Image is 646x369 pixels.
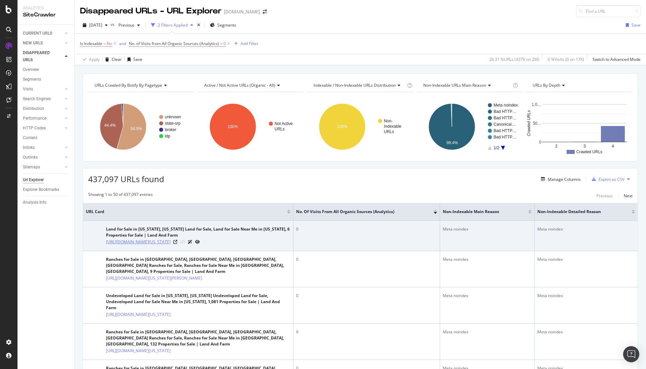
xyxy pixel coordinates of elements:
button: Save [125,54,142,65]
a: Overview [23,66,70,73]
div: Inlinks [23,144,35,151]
h4: URLs Crawled By Botify By pagetype [93,80,188,91]
text: 44.4% [104,123,116,128]
text: Indexable [384,124,401,129]
div: Meta noindex [443,226,532,232]
span: Non-Indexable Detailed Reason [537,209,621,215]
span: = [220,41,222,46]
text: Crawled URLs [527,110,532,136]
div: SiteCrawler [23,11,69,19]
text: 54.5% [131,126,142,131]
text: Bad HTTP… [494,109,516,114]
text: 0 [539,140,542,145]
img: main image [86,299,103,312]
img: main image [86,263,103,275]
a: Distribution [23,105,63,112]
button: Previous [597,192,613,200]
h4: Indexable / Non-Indexable URLs Distribution [312,80,406,91]
a: Inlinks [23,144,63,151]
span: 437,097 URLs found [88,173,164,184]
text: 99.4% [446,140,458,145]
div: Undeveloped Land for Sale in [US_STATE], [US_STATE] Undeveloped Land for Sale, Undeveloped Land f... [106,293,290,311]
span: URL Card [86,209,285,215]
div: Save [632,22,641,28]
span: URLs Crawled By Botify By pagetype [95,82,162,88]
svg: A chart. [526,97,633,156]
a: Search Engines [23,95,63,102]
div: Showing 1 to 50 of 437,097 entries [88,192,153,200]
button: Manage Columns [538,175,581,183]
text: Meta noindex [494,103,518,108]
span: 0 [223,39,226,48]
span: vs [110,22,116,27]
span: No [107,39,112,48]
div: Explorer Bookmarks [23,186,59,193]
text: Crawled URLs [576,150,602,154]
div: Meta noindex [537,293,635,299]
img: main image [86,336,103,348]
div: Visits [23,86,33,93]
a: [URL][DOMAIN_NAME][US_STATE][PERSON_NAME] [106,275,202,282]
a: Sitemaps [23,164,63,171]
a: Outlinks [23,154,63,161]
text: Bad HTTP… [494,135,516,139]
a: HTTP Codes [23,125,63,132]
svg: A chart. [198,97,304,156]
span: Non-Indexable URLs Main Reason [423,82,486,88]
text: ldp [165,134,170,138]
a: Url Explorer [23,176,70,183]
div: A chart. [88,97,194,156]
div: Meta noindex [443,256,532,262]
text: broker [165,127,176,132]
text: unknown [165,115,181,119]
div: 2 Filters Applied [158,22,188,28]
text: Not Active [275,121,293,126]
a: Analysis Info [23,199,70,206]
a: Visits [23,86,63,93]
div: arrow-right-arrow-left [263,9,267,14]
button: and [119,40,126,47]
a: Segments [23,76,70,83]
text: 50… [533,121,541,126]
text: 100% [337,124,348,129]
div: Meta noindex [537,256,635,262]
div: DISAPPEARED URLS [23,49,57,64]
div: Search Engines [23,95,51,102]
span: No. of Visits from All Organic Sources (Analytics) [129,41,219,46]
button: Switch to Advanced Mode [590,54,641,65]
div: Meta noindex [537,329,635,335]
span: = [103,41,106,46]
h4: Non-Indexable URLs Main Reason [422,80,512,91]
text: 1,0… [532,102,542,107]
div: Overview [23,66,39,73]
button: Previous [116,20,143,31]
div: HTTP Codes [23,125,46,132]
button: Export as CSV [589,174,624,184]
a: [URL][DOMAIN_NAME][US_STATE] [106,311,171,318]
a: Visit Online Page [173,240,177,244]
div: Ranches for Sale in [GEOGRAPHIC_DATA], [GEOGRAPHIC_DATA], [GEOGRAPHIC_DATA], [GEOGRAPHIC_DATA] Ra... [106,329,290,347]
span: URLs by Depth [533,82,560,88]
a: [URL][DOMAIN_NAME][US_STATE] [106,347,171,354]
div: Save [133,56,142,62]
div: Open Intercom Messenger [623,346,639,362]
a: DISAPPEARED URLS [23,49,63,64]
a: Explorer Bookmarks [23,186,70,193]
text: URLs [275,127,285,131]
div: Land for Sale in [US_STATE], [US_STATE] Land for Sale, Land for Sale Near Me in [US_STATE], 6 Pro... [106,226,290,238]
div: Meta noindex [443,293,532,299]
text: state-srp [165,121,181,126]
div: 0 % Visits ( 0 on 17K ) [548,56,584,62]
div: Url Explorer [23,176,44,183]
button: View HTML Source [180,240,185,245]
span: Indexable / Non-Indexable URLs distribution [314,82,396,88]
span: 2025 Sep. 11th [89,22,102,28]
div: CURRENT URLS [23,30,52,37]
div: Clear [112,56,122,62]
a: CURRENT URLS [23,30,63,37]
div: [DOMAIN_NAME] [224,8,260,15]
button: 2 Filters Applied [148,20,196,31]
text: Non- [384,119,393,123]
button: [DATE] [80,20,110,31]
